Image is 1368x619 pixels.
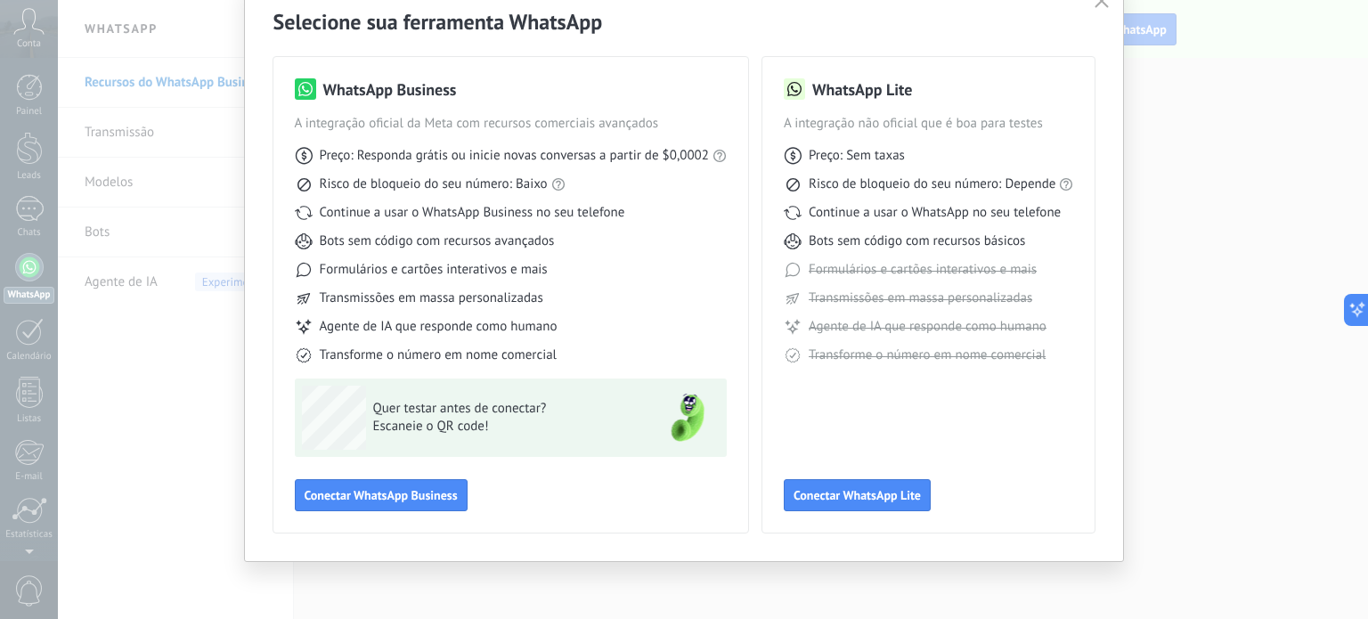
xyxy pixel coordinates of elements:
[809,232,1025,250] span: Bots sem código com recursos básicos
[812,78,912,101] h3: WhatsApp Lite
[295,115,727,133] span: A integração oficial da Meta com recursos comerciais avançados
[784,115,1074,133] span: A integração não oficial que é boa para testes
[809,346,1046,364] span: Transforme o número em nome comercial
[809,261,1037,279] span: Formulários e cartões interativos e mais
[809,204,1061,222] span: Continue a usar o WhatsApp no seu telefone
[320,346,557,364] span: Transforme o número em nome comercial
[320,318,558,336] span: Agente de IA que responde como humano
[655,386,720,450] img: green-phone.png
[320,175,548,193] span: Risco de bloqueio do seu número: Baixo
[320,232,555,250] span: Bots sem código com recursos avançados
[784,479,931,511] button: Conectar WhatsApp Lite
[320,204,625,222] span: Continue a usar o WhatsApp Business no seu telefone
[373,400,633,418] span: Quer testar antes de conectar?
[373,418,633,436] span: Escaneie o QR code!
[809,289,1032,307] span: Transmissões em massa personalizadas
[273,8,1095,36] h2: Selecione sua ferramenta WhatsApp
[305,489,458,501] span: Conectar WhatsApp Business
[320,261,548,279] span: Formulários e cartões interativos e mais
[809,175,1056,193] span: Risco de bloqueio do seu número: Depende
[295,479,468,511] button: Conectar WhatsApp Business
[320,147,709,165] span: Preço: Responda grátis ou inicie novas conversas a partir de $0,0002
[320,289,543,307] span: Transmissões em massa personalizadas
[809,318,1046,336] span: Agente de IA que responde como humano
[794,489,921,501] span: Conectar WhatsApp Lite
[809,147,905,165] span: Preço: Sem taxas
[323,78,457,101] h3: WhatsApp Business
